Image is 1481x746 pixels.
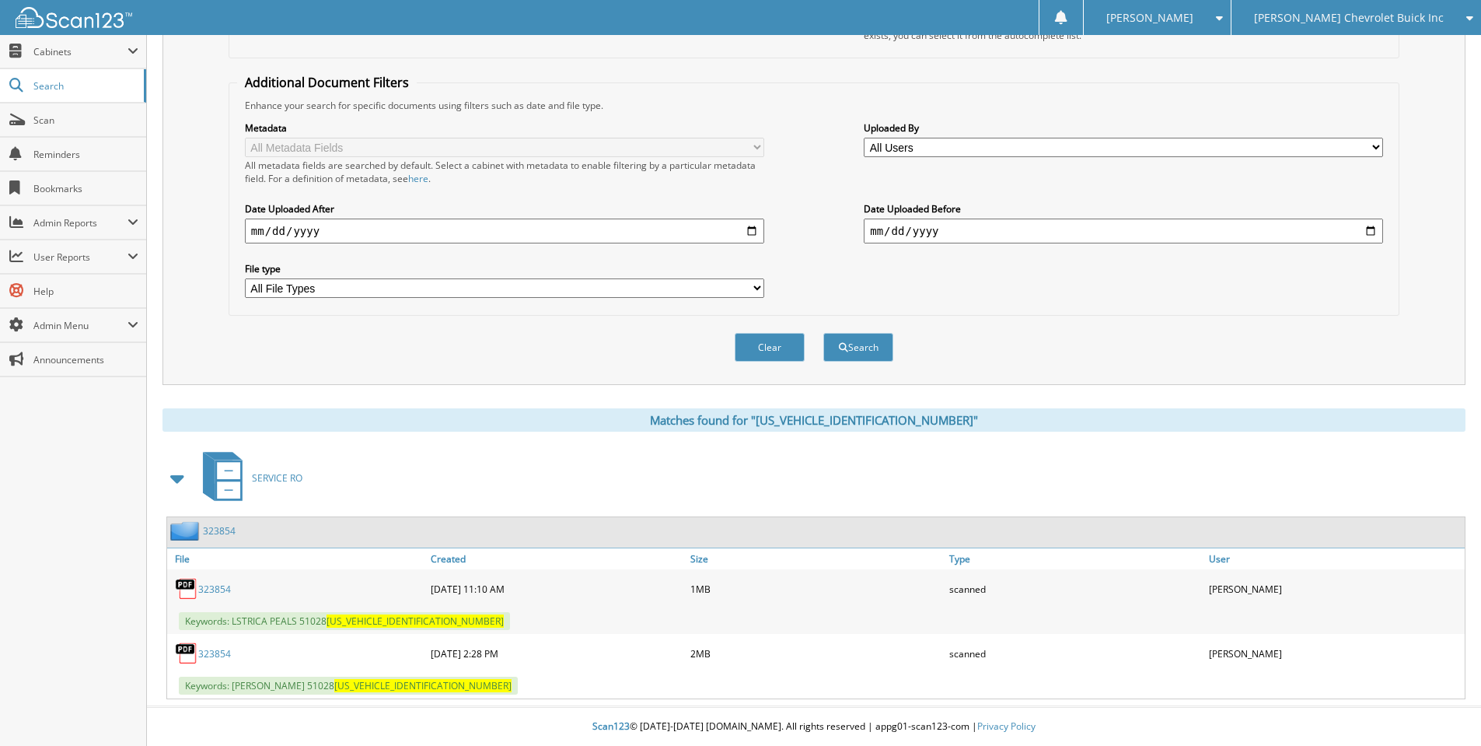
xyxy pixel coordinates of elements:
img: PDF.png [175,577,198,601]
label: Date Uploaded After [245,202,764,215]
img: scan123-logo-white.svg [16,7,132,28]
div: All metadata fields are searched by default. Select a cabinet with metadata to enable filtering b... [245,159,764,185]
span: User Reports [33,250,127,264]
div: © [DATE]-[DATE] [DOMAIN_NAME]. All rights reserved | appg01-scan123-com | [147,708,1481,746]
span: [US_VEHICLE_IDENTIFICATION_NUMBER] [334,679,512,692]
div: [DATE] 2:28 PM [427,638,686,669]
a: Type [945,548,1205,569]
span: Keywords: LSTRICA PEALS 51028 [179,612,510,630]
button: Search [823,333,893,362]
input: start [245,219,764,243]
a: SERVICE RO [194,447,302,509]
a: Size [686,548,946,569]
label: Date Uploaded Before [864,202,1383,215]
div: [PERSON_NAME] [1205,573,1465,604]
span: [US_VEHICLE_IDENTIFICATION_NUMBER] [327,615,504,628]
label: Uploaded By [864,121,1383,135]
span: Search [33,79,136,93]
span: Admin Reports [33,216,127,229]
div: scanned [945,573,1205,604]
span: Bookmarks [33,182,138,195]
button: Clear [735,333,805,362]
span: [PERSON_NAME] Chevrolet Buick Inc [1254,13,1444,23]
input: end [864,219,1383,243]
span: SERVICE RO [252,471,302,485]
a: File [167,548,427,569]
span: [PERSON_NAME] [1106,13,1193,23]
span: Scan [33,114,138,127]
a: 323854 [203,524,236,538]
span: Reminders [33,148,138,161]
label: Metadata [245,121,764,135]
div: [PERSON_NAME] [1205,638,1465,669]
div: Matches found for "[US_VEHICLE_IDENTIFICATION_NUMBER]" [162,408,1465,432]
img: PDF.png [175,642,198,665]
span: Keywords: [PERSON_NAME] 51028 [179,677,518,695]
a: User [1205,548,1465,569]
a: 323854 [198,647,231,660]
span: Cabinets [33,45,127,58]
a: Privacy Policy [977,720,1036,733]
span: Scan123 [592,720,630,733]
div: [DATE] 11:10 AM [427,573,686,604]
iframe: Chat Widget [1403,671,1481,746]
legend: Additional Document Filters [237,74,417,91]
div: 1MB [686,573,946,604]
a: here [408,172,428,185]
div: scanned [945,638,1205,669]
div: 2MB [686,638,946,669]
img: folder2.png [170,521,203,541]
div: Enhance your search for specific documents using filters such as date and file type. [237,99,1391,112]
span: Announcements [33,353,138,366]
span: Admin Menu [33,319,127,332]
span: Help [33,285,138,298]
label: File type [245,262,764,275]
a: 323854 [198,583,231,596]
a: Created [427,548,686,569]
